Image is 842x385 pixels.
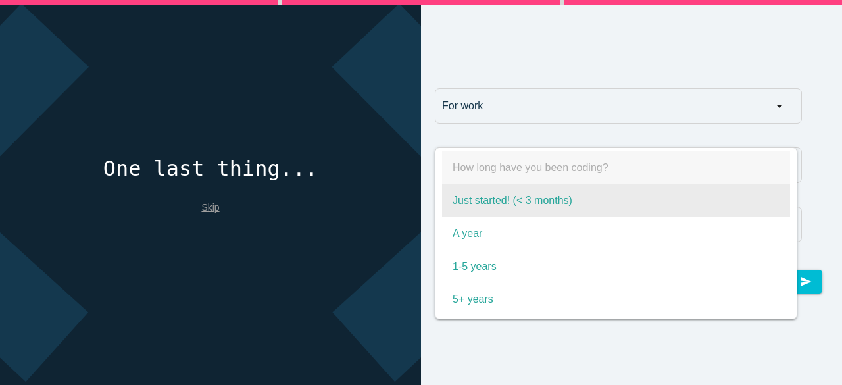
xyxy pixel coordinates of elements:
[201,202,219,213] a: Skip
[442,250,790,283] span: 1-5 years
[103,157,318,180] h4: One last thing...
[442,151,790,184] span: How long have you been coding?
[800,270,812,294] i: send
[442,217,790,250] span: A year
[442,184,790,217] span: Just started! (< 3 months)
[442,283,790,316] span: 5+ years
